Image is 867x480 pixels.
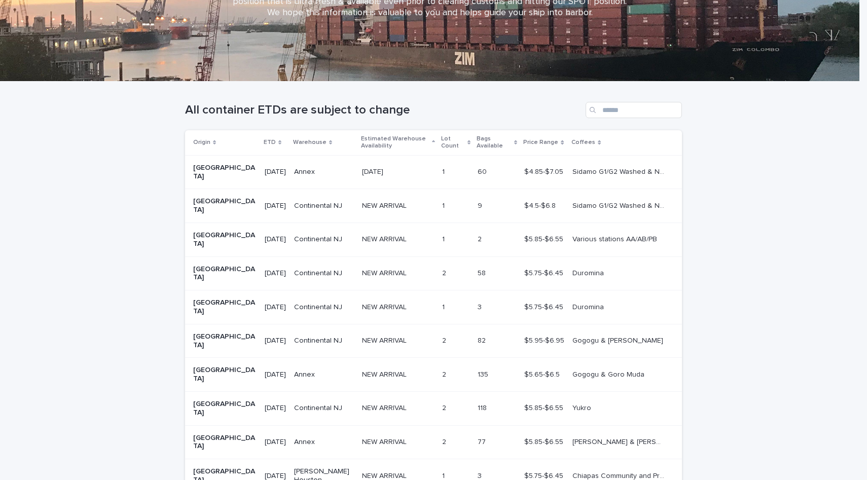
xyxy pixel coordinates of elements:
[265,303,286,312] p: [DATE]
[193,197,257,214] p: [GEOGRAPHIC_DATA]
[193,333,257,350] p: [GEOGRAPHIC_DATA]
[193,265,257,282] p: [GEOGRAPHIC_DATA]
[442,166,447,176] p: 1
[442,200,447,210] p: 1
[294,404,354,413] p: Continental NJ
[572,200,668,210] p: Sidamo G1/G2 Washed & Naturals
[185,290,682,324] tr: [GEOGRAPHIC_DATA][DATE]Continental NJNEW ARRIVALNEW ARRIVAL 11 33 $5.75-$6.45$5.75-$6.45 Duromina...
[477,133,512,152] p: Bags Available
[442,436,448,447] p: 2
[294,371,354,379] p: Annex
[185,223,682,256] tr: [GEOGRAPHIC_DATA][DATE]Continental NJNEW ARRIVALNEW ARRIVAL 11 22 $5.85-$6.55$5.85-$6.55 Various ...
[362,200,409,210] p: NEW ARRIVAL
[478,335,488,345] p: 82
[524,166,565,176] p: $4.85-$7.05
[294,303,354,312] p: Continental NJ
[185,155,682,189] tr: [GEOGRAPHIC_DATA][DATE]Annex[DATE][DATE] 11 6060 $4.85-$7.05$4.85-$7.05 Sidamo G1/G2 Washed & Nat...
[294,269,354,278] p: Continental NJ
[442,335,448,345] p: 2
[524,233,565,244] p: $5.85-$6.55
[478,402,489,413] p: 118
[265,438,286,447] p: [DATE]
[478,368,490,379] p: 135
[193,366,257,383] p: [GEOGRAPHIC_DATA]
[572,402,593,413] p: Yukro
[572,368,646,379] p: Gogogu & Goro Muda
[572,335,665,345] p: Gogogu & [PERSON_NAME]
[193,400,257,417] p: [GEOGRAPHIC_DATA]
[362,267,409,278] p: NEW ARRIVAL
[442,233,447,244] p: 1
[478,301,484,312] p: 3
[193,434,257,451] p: [GEOGRAPHIC_DATA]
[442,402,448,413] p: 2
[362,436,409,447] p: NEW ARRIVAL
[294,235,354,244] p: Continental NJ
[478,200,484,210] p: 9
[361,133,429,152] p: Estimated Warehouse Availability
[193,299,257,316] p: [GEOGRAPHIC_DATA]
[524,335,566,345] p: $5.95-$6.95
[193,164,257,181] p: [GEOGRAPHIC_DATA]
[185,358,682,392] tr: [GEOGRAPHIC_DATA][DATE]AnnexNEW ARRIVALNEW ARRIVAL 22 135135 $5.65-$6.5$5.65-$6.5 Gogogu & Goro M...
[478,267,488,278] p: 58
[265,404,286,413] p: [DATE]
[362,402,409,413] p: NEW ARRIVAL
[362,166,385,176] p: [DATE]
[362,335,409,345] p: NEW ARRIVAL
[524,267,565,278] p: $5.75-$6.45
[265,235,286,244] p: [DATE]
[442,301,447,312] p: 1
[293,137,327,148] p: Warehouse
[524,402,565,413] p: $5.85-$6.55
[265,337,286,345] p: [DATE]
[185,425,682,459] tr: [GEOGRAPHIC_DATA][DATE]AnnexNEW ARRIVALNEW ARRIVAL 22 7777 $5.85-$6.55$5.85-$6.55 [PERSON_NAME] &...
[185,391,682,425] tr: [GEOGRAPHIC_DATA][DATE]Continental NJNEW ARRIVALNEW ARRIVAL 22 118118 $5.85-$6.55$5.85-$6.55 Yukr...
[185,256,682,290] tr: [GEOGRAPHIC_DATA][DATE]Continental NJNEW ARRIVALNEW ARRIVAL 22 5858 $5.75-$6.45$5.75-$6.45 Duromi...
[442,368,448,379] p: 2
[478,233,484,244] p: 2
[524,436,565,447] p: $5.85-$6.55
[362,368,409,379] p: NEW ARRIVAL
[185,189,682,223] tr: [GEOGRAPHIC_DATA][DATE]Continental NJNEW ARRIVALNEW ARRIVAL 11 99 $4.5-$6.8$4.5-$6.8 Sidamo G1/G2...
[571,137,595,148] p: Coffees
[265,202,286,210] p: [DATE]
[572,166,668,176] p: Sidamo G1/G2 Washed & Naturals
[294,168,354,176] p: Annex
[185,324,682,358] tr: [GEOGRAPHIC_DATA][DATE]Continental NJNEW ARRIVALNEW ARRIVAL 22 8282 $5.95-$6.95$5.95-$6.95 Gogogu...
[524,301,565,312] p: $5.75-$6.45
[478,436,488,447] p: 77
[523,137,558,148] p: Price Range
[265,269,286,278] p: [DATE]
[264,137,276,148] p: ETD
[265,371,286,379] p: [DATE]
[294,337,354,345] p: Continental NJ
[572,436,668,447] p: [PERSON_NAME] & [PERSON_NAME]
[572,267,606,278] p: Duromina
[572,301,606,312] p: Duromina
[362,233,409,244] p: NEW ARRIVAL
[586,102,682,118] input: Search
[524,200,558,210] p: $4.5-$6.8
[193,231,257,248] p: [GEOGRAPHIC_DATA]
[572,233,659,244] p: Various stations AA/AB/PB
[294,438,354,447] p: Annex
[524,368,562,379] p: $5.65-$6.5
[185,103,582,118] h1: All container ETDs are subject to change
[265,168,286,176] p: [DATE]
[294,202,354,210] p: Continental NJ
[441,133,465,152] p: Lot Count
[442,267,448,278] p: 2
[362,301,409,312] p: NEW ARRIVAL
[478,166,489,176] p: 60
[193,137,210,148] p: Origin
